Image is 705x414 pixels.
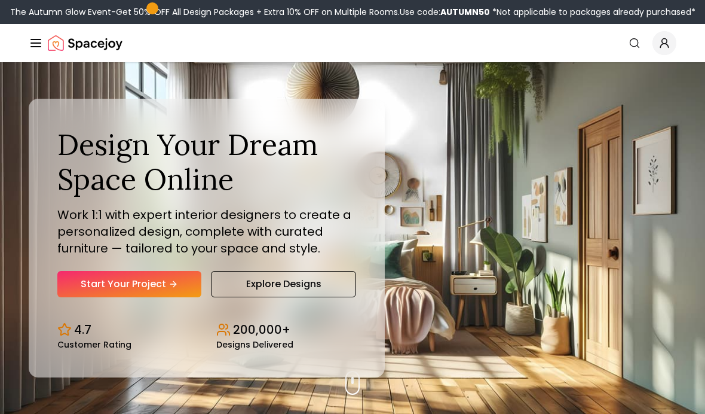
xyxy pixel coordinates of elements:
[490,6,695,18] span: *Not applicable to packages already purchased*
[440,6,490,18] b: AUTUMN50
[57,127,356,196] h1: Design Your Dream Space Online
[48,31,122,55] img: Spacejoy Logo
[57,206,356,257] p: Work 1:1 with expert interior designers to create a personalized design, complete with curated fu...
[233,321,290,338] p: 200,000+
[57,340,131,349] small: Customer Rating
[211,271,356,297] a: Explore Designs
[57,312,356,349] div: Design stats
[74,321,91,338] p: 4.7
[29,24,676,62] nav: Global
[400,6,490,18] span: Use code:
[57,271,201,297] a: Start Your Project
[48,31,122,55] a: Spacejoy
[216,340,293,349] small: Designs Delivered
[10,6,695,18] div: The Autumn Glow Event-Get 50% OFF All Design Packages + Extra 10% OFF on Multiple Rooms.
